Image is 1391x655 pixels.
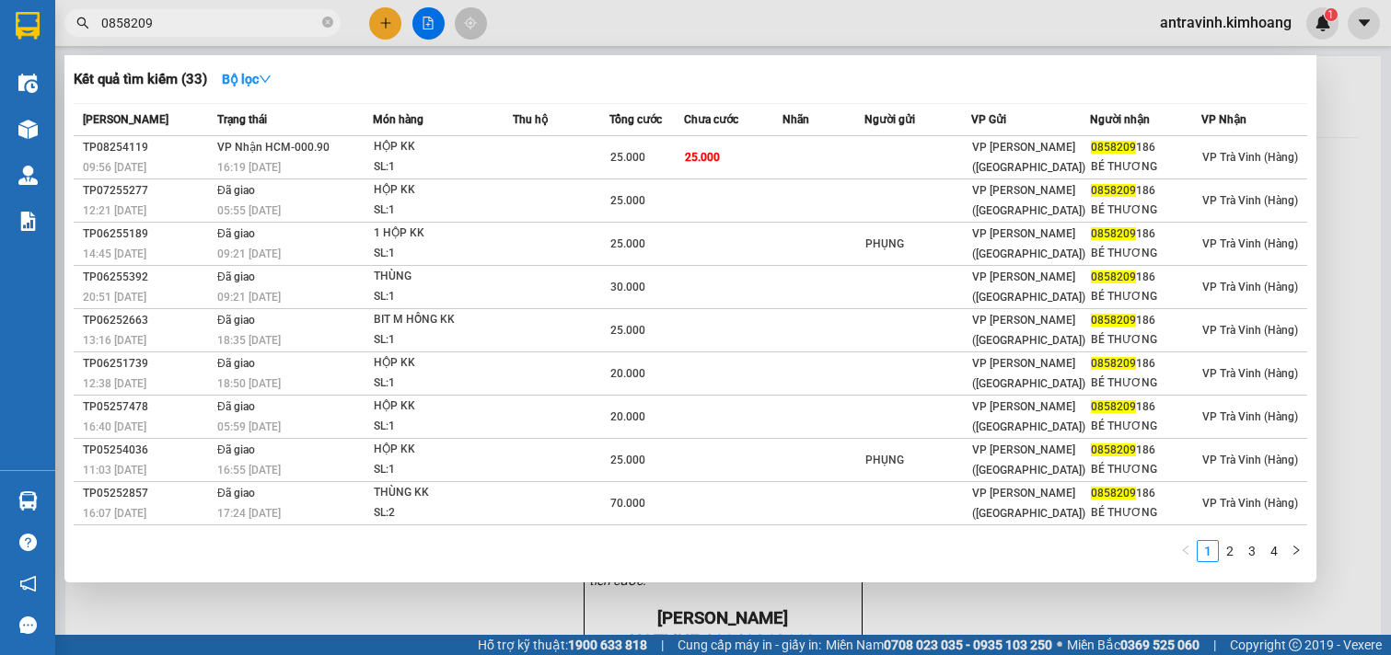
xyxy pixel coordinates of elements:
span: VP Trà Vinh (Hàng) [1202,497,1298,510]
div: HỘP KK [374,353,512,373]
div: TP07255277 [83,181,212,201]
span: VP Trà Vinh (Hàng) [1202,151,1298,164]
li: Next Page [1285,540,1307,562]
span: VP [PERSON_NAME] ([GEOGRAPHIC_DATA]) [972,184,1085,217]
span: 0858209 [1091,314,1136,327]
span: VP Trà Vinh (Hàng) [1202,237,1298,250]
div: 186 [1091,441,1200,460]
div: 186 [1091,397,1200,417]
span: 05:59 [DATE] [217,420,281,433]
li: 4 [1263,540,1285,562]
span: Món hàng [373,113,423,126]
div: TP08254119 [83,138,212,157]
div: SL: 1 [374,460,512,480]
span: 0858209 [1091,400,1136,413]
div: TP05254036 [83,441,212,460]
span: VP [PERSON_NAME] ([GEOGRAPHIC_DATA]) [972,270,1085,304]
span: Đã giao [217,270,255,283]
span: Người nhận [1090,113,1150,126]
button: right [1285,540,1307,562]
div: 1 HỘP KK [374,224,512,244]
span: 20.000 [610,367,645,380]
li: 2 [1219,540,1241,562]
span: VP [PERSON_NAME] ([GEOGRAPHIC_DATA]) [972,314,1085,347]
div: BÉ THƯƠNG [1091,373,1200,393]
span: notification [19,575,37,592]
div: HỘP KK [374,526,512,546]
span: VP Trà Vinh (Hàng) [1202,324,1298,337]
span: 11:03 [DATE] [83,464,146,477]
span: VP [PERSON_NAME] ([GEOGRAPHIC_DATA]) [972,487,1085,520]
a: 1 [1198,541,1218,561]
div: TP06251739 [83,354,212,373]
span: Đã giao [217,184,255,197]
span: 0858209 [1091,357,1136,370]
img: warehouse-icon [18,166,38,185]
span: 25.000 [610,151,645,164]
span: VP [PERSON_NAME] ([GEOGRAPHIC_DATA]) [972,227,1085,260]
span: left [1180,545,1191,556]
span: 0858209 [1091,487,1136,500]
span: Đã giao [217,443,255,456]
span: VP Nhận HCM-000.90 [217,141,330,154]
span: 09:56 [DATE] [83,161,146,174]
span: right [1291,545,1302,556]
div: 186 [1091,354,1200,373]
strong: Bộ lọc [222,72,272,86]
span: 09:21 [DATE] [217,247,281,260]
span: 25.000 [610,454,645,466]
div: SL: 1 [374,417,512,437]
div: TP06255392 [83,268,212,287]
span: 09:21 [DATE] [217,291,281,304]
span: VP [PERSON_NAME] ([GEOGRAPHIC_DATA]) [972,443,1085,477]
span: 20.000 [610,410,645,423]
span: 25.000 [610,194,645,207]
div: HỘP KK [374,137,512,157]
span: VP Trà Vinh (Hàng) [1202,194,1298,207]
div: 186 [1091,138,1200,157]
span: 0858209 [1091,270,1136,283]
div: SL: 1 [374,330,512,350]
h3: Kết quả tìm kiếm ( 33 ) [74,70,207,89]
span: Đã giao [217,400,255,413]
button: left [1175,540,1197,562]
div: BÉ THƯƠNG [1091,417,1200,436]
div: PHỤNG [865,451,970,470]
span: Người gửi [864,113,915,126]
span: VP [PERSON_NAME] ([GEOGRAPHIC_DATA]) [972,357,1085,390]
div: SL: 1 [374,157,512,178]
div: THÙNG KK [374,483,512,503]
span: 0858209 [1091,141,1136,154]
div: HỘP KK [374,440,512,460]
span: 05:55 [DATE] [217,204,281,217]
span: [PERSON_NAME] [83,113,168,126]
span: VP Nhận [1201,113,1246,126]
span: VP Trà Vinh (Hàng) [1202,281,1298,293]
span: 25.000 [610,324,645,337]
span: 0858209 [1091,184,1136,197]
a: 4 [1264,541,1284,561]
span: 0858209 [1091,443,1136,456]
div: BÉ THƯƠNG [1091,244,1200,263]
div: 186 [1091,224,1200,244]
span: 14:45 [DATE] [83,247,146,260]
div: BÉ THƯƠNG [1091,460,1200,479]
span: 17:24 [DATE] [217,507,281,520]
span: Đã giao [217,227,255,240]
span: 13:16 [DATE] [83,334,146,347]
span: Chưa cước [684,113,738,126]
span: VP Gửi [971,113,1006,126]
span: Nhãn [782,113,809,126]
button: Bộ lọcdown [207,64,286,94]
div: BÉ THƯƠNG [1091,201,1200,220]
input: Tìm tên, số ĐT hoặc mã đơn [101,13,319,33]
span: 0858209 [1091,227,1136,240]
div: BÉ THƯƠNG [1091,330,1200,350]
span: 30.000 [610,281,645,293]
div: HỘP KK [374,180,512,201]
div: TP05252439 [83,527,212,546]
li: Previous Page [1175,540,1197,562]
div: 186 [1091,311,1200,330]
img: warehouse-icon [18,74,38,93]
span: Trạng thái [217,113,267,126]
